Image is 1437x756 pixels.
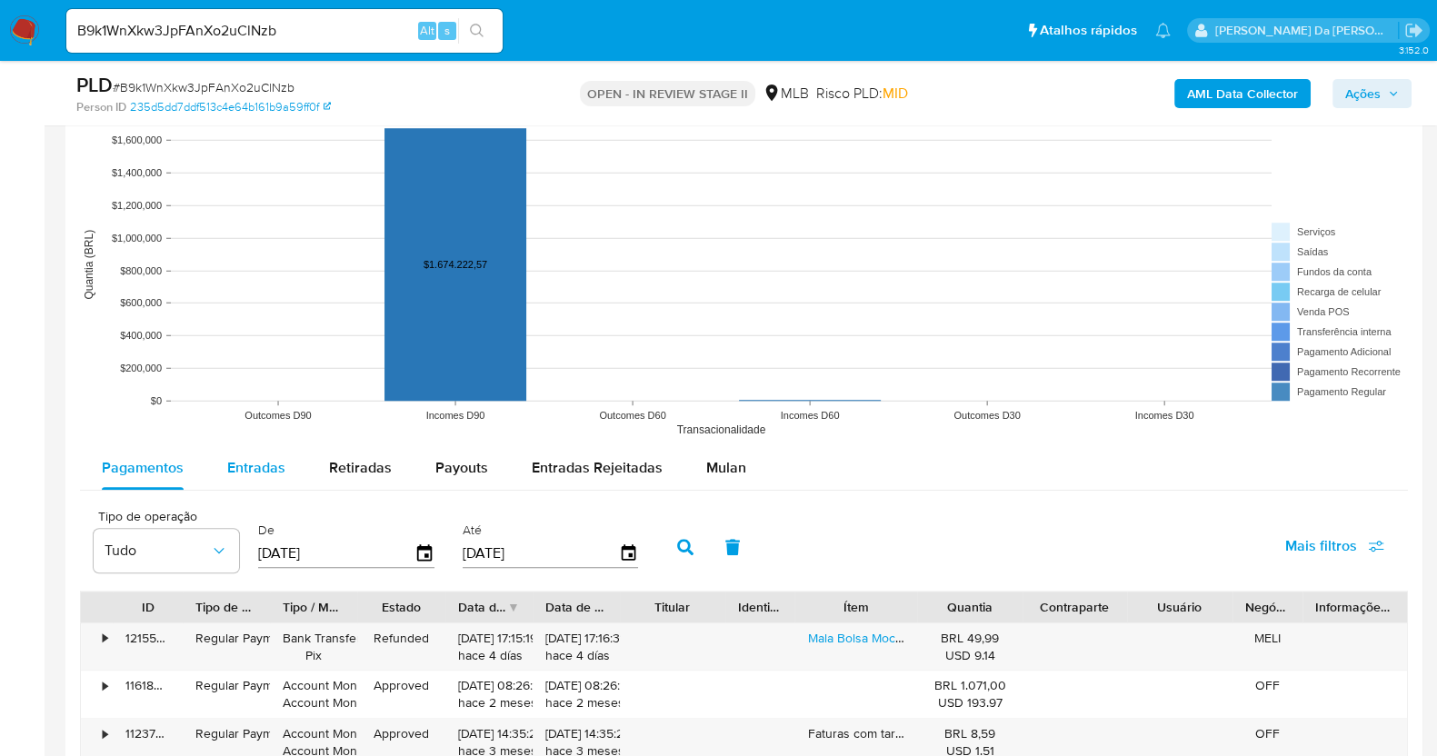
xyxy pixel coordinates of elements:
[816,84,908,104] span: Risco PLD:
[1404,21,1423,40] a: Sair
[763,84,809,104] div: MLB
[1187,79,1298,108] b: AML Data Collector
[1174,79,1311,108] button: AML Data Collector
[1155,23,1171,38] a: Notificações
[1332,79,1412,108] button: Ações
[883,83,908,104] span: MID
[130,99,331,115] a: 235d5dd7ddf513c4e64b161b9a59ff0f
[76,70,113,99] b: PLD
[1040,21,1137,40] span: Atalhos rápidos
[420,22,434,39] span: Alt
[580,81,755,106] p: OPEN - IN REVIEW STAGE II
[113,78,294,96] span: # B9k1WnXkw3JpFAnXo2uClNzb
[76,99,126,115] b: Person ID
[1398,43,1428,57] span: 3.152.0
[444,22,450,39] span: s
[1345,79,1381,108] span: Ações
[66,19,503,43] input: Pesquise usuários ou casos...
[458,18,495,44] button: search-icon
[1215,22,1399,39] p: patricia.varelo@mercadopago.com.br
